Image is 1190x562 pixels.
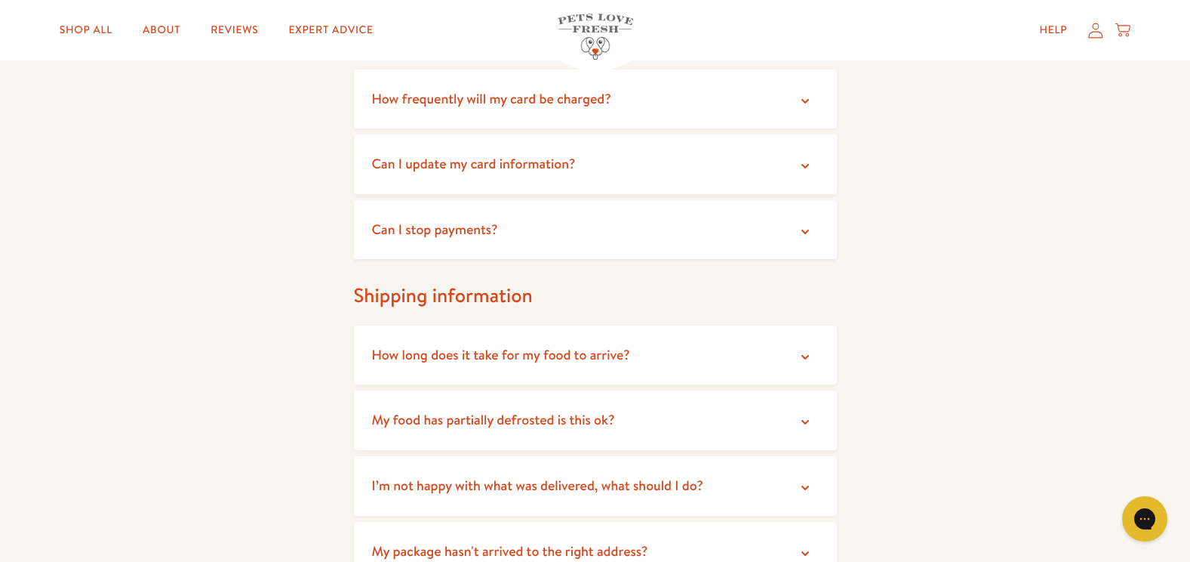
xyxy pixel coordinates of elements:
[1115,491,1175,547] iframe: Gorgias live chat messenger
[354,200,837,260] summary: Can I stop payments?
[372,410,615,429] span: My food has partially defrosted is this ok?
[1027,15,1079,45] a: Help
[354,283,837,309] h2: Shipping information
[354,326,837,385] summary: How long does it take for my food to arrive?
[354,456,837,516] summary: I’m not happy with what was delivered, what should I do?
[372,154,576,173] span: Can I update my card information?
[372,89,611,108] span: How frequently will my card be charged?
[372,220,498,239] span: Can I stop payments?
[198,15,270,45] a: Reviews
[372,542,648,560] span: My package hasn't arrived to the right address?
[372,345,630,364] span: How long does it take for my food to arrive?
[354,391,837,450] summary: My food has partially defrosted is this ok?
[131,15,192,45] a: About
[354,69,837,129] summary: How frequently will my card be charged?
[372,476,703,495] span: I’m not happy with what was delivered, what should I do?
[558,14,633,60] img: Pets Love Fresh
[48,15,125,45] a: Shop All
[277,15,386,45] a: Expert Advice
[354,134,837,194] summary: Can I update my card information?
